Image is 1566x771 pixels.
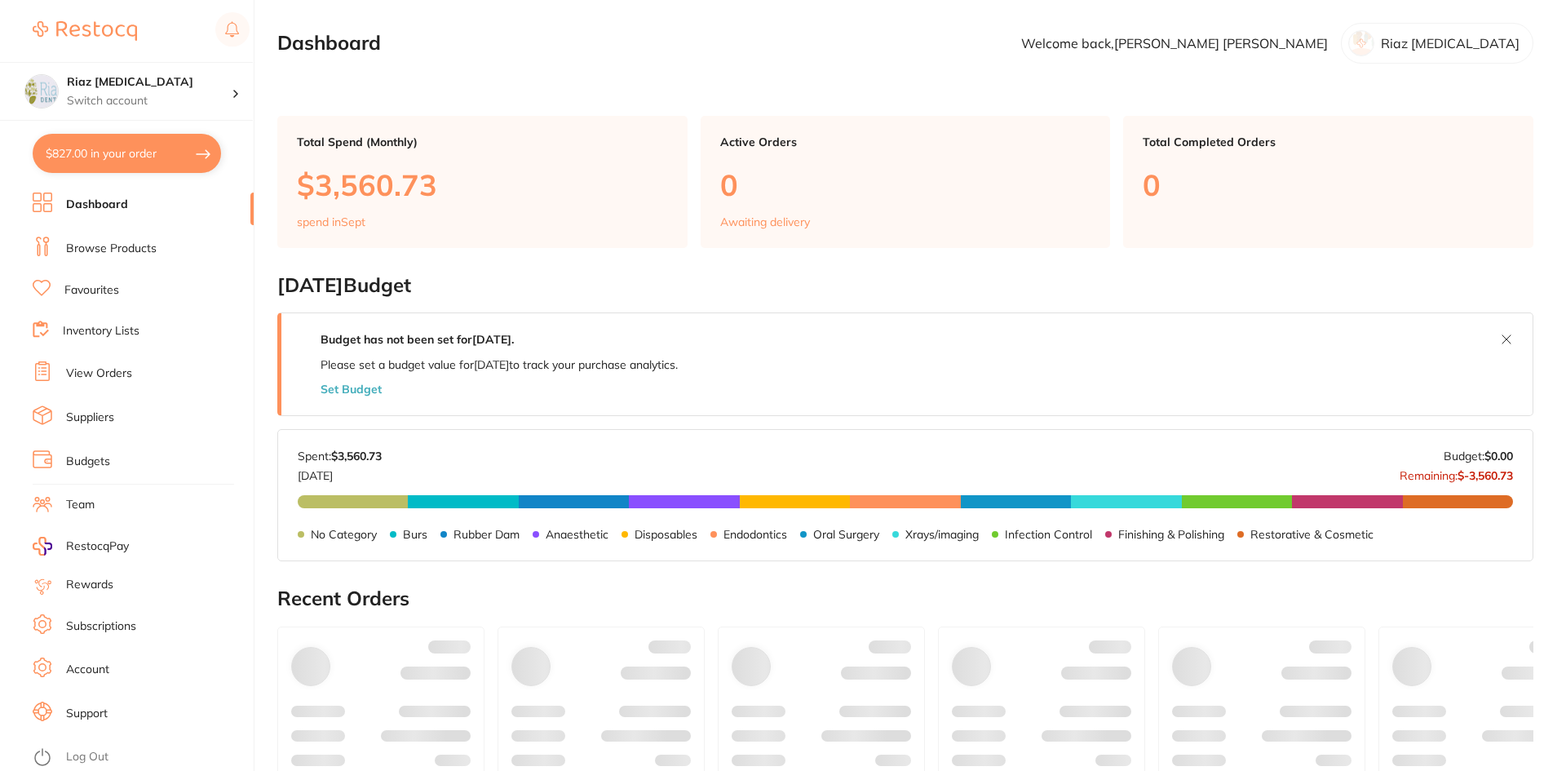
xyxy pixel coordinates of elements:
[453,528,520,541] p: Rubber Dam
[701,116,1111,248] a: Active Orders0Awaiting delivery
[33,21,137,41] img: Restocq Logo
[66,538,129,555] span: RestocqPay
[403,528,427,541] p: Burs
[1458,468,1513,483] strong: $-3,560.73
[905,528,979,541] p: Xrays/imaging
[297,215,365,228] p: spend in Sept
[66,706,108,722] a: Support
[33,537,52,556] img: RestocqPay
[1143,168,1514,202] p: 0
[635,528,697,541] p: Disposables
[1123,116,1533,248] a: Total Completed Orders0
[67,93,232,109] p: Switch account
[1484,449,1513,463] strong: $0.00
[723,528,787,541] p: Endodontics
[33,745,249,771] button: Log Out
[66,497,95,513] a: Team
[66,197,128,213] a: Dashboard
[66,577,113,593] a: Rewards
[66,662,109,678] a: Account
[297,168,668,202] p: $3,560.73
[63,323,139,339] a: Inventory Lists
[33,134,221,173] button: $827.00 in your order
[66,618,136,635] a: Subscriptions
[66,749,108,765] a: Log Out
[321,332,514,347] strong: Budget has not been set for [DATE] .
[1118,528,1224,541] p: Finishing & Polishing
[1005,528,1092,541] p: Infection Control
[297,135,668,148] p: Total Spend (Monthly)
[298,450,382,463] p: Spent:
[33,12,137,50] a: Restocq Logo
[33,537,129,556] a: RestocqPay
[311,528,377,541] p: No Category
[66,410,114,426] a: Suppliers
[720,135,1091,148] p: Active Orders
[66,241,157,257] a: Browse Products
[66,366,132,382] a: View Orders
[321,358,678,371] p: Please set a budget value for [DATE] to track your purchase analytics.
[1400,463,1513,482] p: Remaining:
[720,215,810,228] p: Awaiting delivery
[321,383,382,396] button: Set Budget
[1021,36,1328,51] p: Welcome back, [PERSON_NAME] [PERSON_NAME]
[25,75,58,108] img: Riaz Dental Surgery
[331,449,382,463] strong: $3,560.73
[277,587,1533,610] h2: Recent Orders
[277,274,1533,297] h2: [DATE] Budget
[813,528,879,541] p: Oral Surgery
[298,463,382,482] p: [DATE]
[720,168,1091,202] p: 0
[546,528,608,541] p: Anaesthetic
[67,74,232,91] h4: Riaz Dental Surgery
[66,454,110,470] a: Budgets
[1381,36,1520,51] p: Riaz [MEDICAL_DATA]
[1143,135,1514,148] p: Total Completed Orders
[64,282,119,299] a: Favourites
[1444,450,1513,463] p: Budget:
[277,116,688,248] a: Total Spend (Monthly)$3,560.73spend inSept
[1250,528,1374,541] p: Restorative & Cosmetic
[277,32,381,55] h2: Dashboard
